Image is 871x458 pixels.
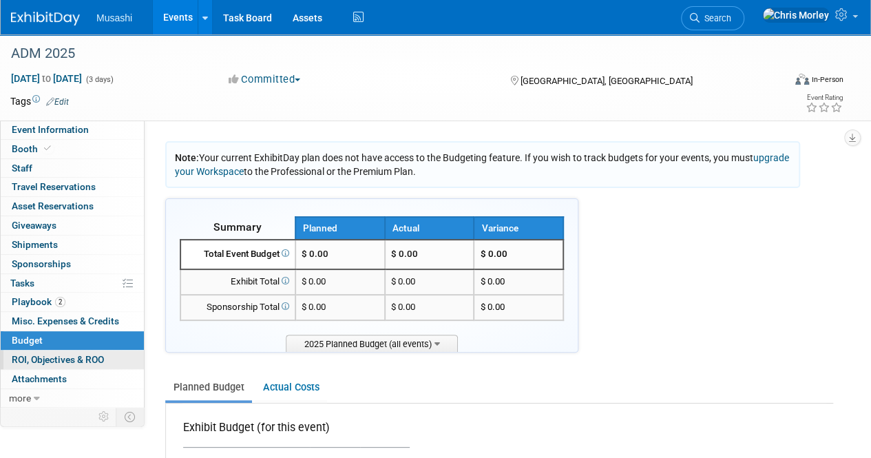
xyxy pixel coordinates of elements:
[385,269,474,295] td: $ 0.00
[11,12,80,25] img: ExhibitDay
[187,301,289,314] div: Sponsorship Total
[681,6,744,30] a: Search
[480,276,504,287] span: $ 0.00
[85,75,114,84] span: (3 days)
[302,249,328,259] span: $ 0.00
[1,293,144,311] a: Playbook2
[255,375,327,400] a: Actual Costs
[480,302,504,312] span: $ 0.00
[12,335,43,346] span: Budget
[1,159,144,178] a: Staff
[46,97,69,107] a: Edit
[12,163,32,174] span: Staff
[795,74,809,85] img: Format-Inperson.png
[385,295,474,320] td: $ 0.00
[811,74,843,85] div: In-Person
[762,8,830,23] img: Chris Morley
[40,73,53,84] span: to
[116,408,145,426] td: Toggle Event Tabs
[302,302,326,312] span: $ 0.00
[10,72,83,85] span: [DATE] [DATE]
[12,181,96,192] span: Travel Reservations
[55,297,65,307] span: 2
[1,351,144,369] a: ROI, Objectives & ROO
[302,276,326,287] span: $ 0.00
[10,278,34,289] span: Tasks
[165,375,252,400] a: Planned Budget
[295,217,385,240] th: Planned
[175,152,199,163] span: Note:
[474,217,563,240] th: Variance
[700,13,731,23] span: Search
[1,255,144,273] a: Sponsorships
[224,72,306,87] button: Committed
[385,217,474,240] th: Actual
[12,354,104,365] span: ROI, Objectives & ROO
[1,236,144,254] a: Shipments
[187,275,289,289] div: Exhibit Total
[12,143,54,154] span: Booth
[12,373,67,384] span: Attachments
[1,178,144,196] a: Travel Reservations
[520,76,692,86] span: [GEOGRAPHIC_DATA], [GEOGRAPHIC_DATA]
[6,41,773,66] div: ADM 2025
[1,370,144,388] a: Attachments
[480,249,507,259] span: $ 0.00
[10,94,69,108] td: Tags
[1,274,144,293] a: Tasks
[1,216,144,235] a: Giveaways
[175,152,789,177] span: Your current ExhibitDay plan does not have access to the Budgeting feature. If you wish to track ...
[12,315,119,326] span: Misc. Expenses & Credits
[1,389,144,408] a: more
[1,312,144,331] a: Misc. Expenses & Credits
[286,335,458,352] span: 2025 Planned Budget (all events)
[92,408,116,426] td: Personalize Event Tab Strip
[1,140,144,158] a: Booth
[12,258,71,269] span: Sponsorships
[9,393,31,404] span: more
[12,200,94,211] span: Asset Reservations
[806,94,843,101] div: Event Rating
[44,145,51,152] i: Booth reservation complete
[12,220,56,231] span: Giveaways
[187,248,289,261] div: Total Event Budget
[12,124,89,135] span: Event Information
[12,296,65,307] span: Playbook
[12,239,58,250] span: Shipments
[183,420,404,443] div: Exhibit Budget (for this event)
[1,121,144,139] a: Event Information
[96,12,132,23] span: Musashi
[1,331,144,350] a: Budget
[722,72,843,92] div: Event Format
[385,240,474,269] td: $ 0.00
[1,197,144,216] a: Asset Reservations
[213,220,262,233] span: Summary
